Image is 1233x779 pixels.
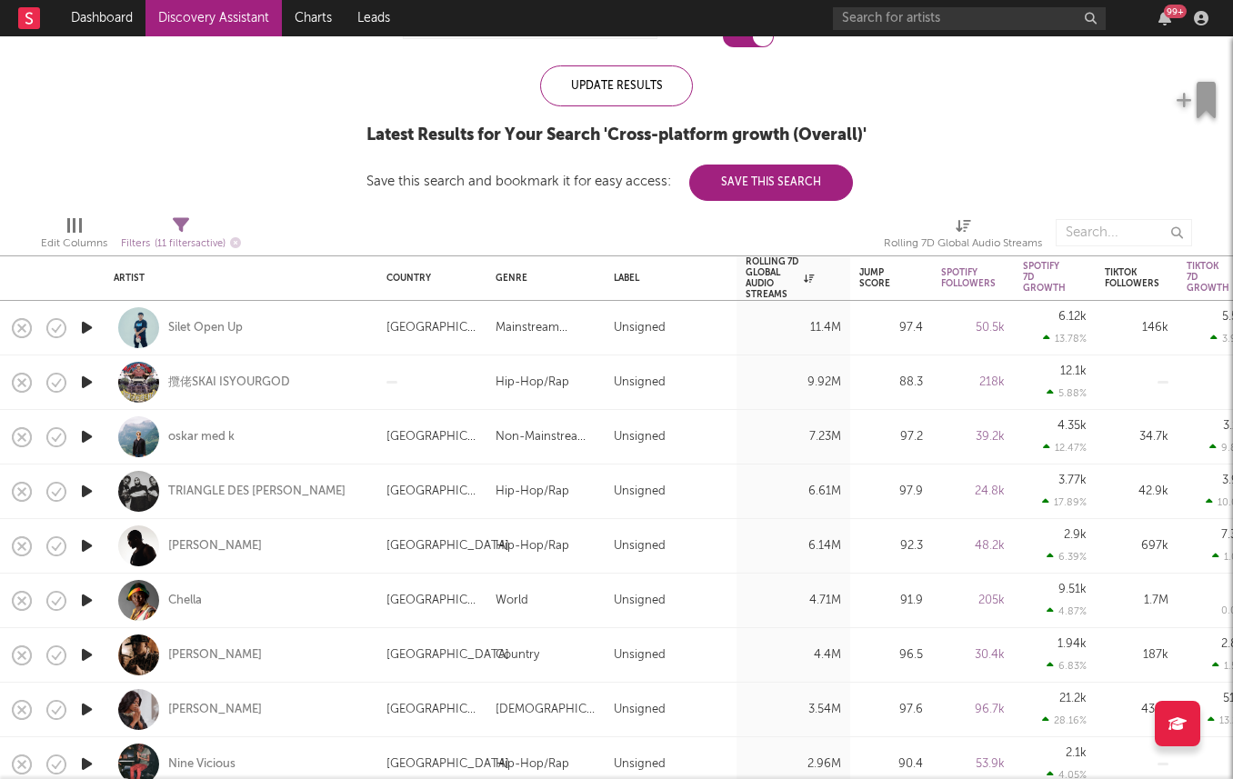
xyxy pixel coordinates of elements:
div: 13.78 % [1043,333,1087,345]
div: 21.2k [1059,693,1087,704]
div: 24.8k [941,481,1005,503]
div: Spotify 7D Growth [1023,261,1066,294]
div: 17.89 % [1042,496,1087,508]
div: 697k [1105,535,1168,557]
div: [GEOGRAPHIC_DATA] [386,590,477,612]
div: Unsigned [614,644,666,666]
span: ( 11 filters active) [155,239,226,249]
div: 187k [1105,644,1168,666]
div: [GEOGRAPHIC_DATA] [386,535,509,557]
div: 攬佬SKAI ISYOURGOD [168,375,290,391]
div: Unsigned [614,535,666,557]
div: 97.2 [859,426,923,448]
div: 438k [1105,699,1168,721]
button: 99+ [1158,11,1171,25]
div: [GEOGRAPHIC_DATA] [386,426,477,448]
div: 9.51k [1058,584,1087,595]
div: 6.14M [746,535,841,557]
div: 205k [941,590,1005,612]
div: 91.9 [859,590,923,612]
div: 4.87 % [1047,605,1087,617]
div: Update Results [540,65,693,106]
div: 96.5 [859,644,923,666]
div: 12.47 % [1043,442,1087,454]
div: Label [614,273,718,284]
div: Unsigned [614,590,666,612]
div: 48.2k [941,535,1005,557]
div: 96.7k [941,699,1005,721]
div: Unsigned [614,699,666,721]
div: Jump Score [859,267,896,289]
a: Silet Open Up [168,320,243,336]
div: 5.88 % [1047,387,1087,399]
div: oskar med k [168,429,235,445]
div: 53.9k [941,754,1005,775]
div: Filters(11 filters active) [121,210,241,263]
div: 28.16 % [1042,714,1087,726]
div: Non-Mainstream Electronic [496,426,596,448]
div: Mainstream Electronic [496,317,596,339]
div: Rolling 7D Global Audio Streams [746,256,814,300]
div: Rolling 7D Global Audio Streams [884,210,1042,263]
div: 218k [941,372,1005,394]
div: Hip-Hop/Rap [496,372,569,394]
div: 6.61M [746,481,841,503]
div: Hip-Hop/Rap [496,535,569,557]
input: Search for artists [833,7,1106,30]
div: Country [496,644,539,666]
div: 42.9k [1105,481,1168,503]
div: 12.1k [1060,365,1087,377]
div: 4.4M [746,644,841,666]
div: Artist [114,273,359,284]
div: 99 + [1164,5,1187,18]
div: 9.92M [746,372,841,394]
div: Genre [496,273,586,284]
div: 146k [1105,317,1168,339]
a: Nine Vicious [168,756,236,773]
div: Tiktok 7D Growth [1187,261,1229,294]
div: Filters [121,233,241,255]
div: Unsigned [614,754,666,775]
div: 1.7M [1105,590,1168,612]
div: [GEOGRAPHIC_DATA] [386,481,477,503]
div: 97.9 [859,481,923,503]
div: Tiktok Followers [1105,267,1159,289]
a: [PERSON_NAME] [168,538,262,554]
div: 11.4M [746,317,841,339]
div: 97.4 [859,317,923,339]
div: 90.4 [859,754,923,775]
div: Hip-Hop/Rap [496,481,569,503]
div: World [496,590,528,612]
div: [GEOGRAPHIC_DATA] [386,317,477,339]
div: 6.39 % [1047,551,1087,563]
a: [PERSON_NAME] [168,647,262,664]
div: Edit Columns [41,233,107,255]
div: 39.2k [941,426,1005,448]
div: 3.77k [1058,474,1087,486]
a: Chella [168,593,202,609]
a: TRIANGLE DES [PERSON_NAME] [168,484,346,500]
div: Unsigned [614,426,666,448]
div: 1.94k [1058,638,1087,650]
div: 88.3 [859,372,923,394]
div: Unsigned [614,481,666,503]
div: [GEOGRAPHIC_DATA] [386,754,509,775]
div: 6.83 % [1047,660,1087,672]
div: Hip-Hop/Rap [496,754,569,775]
div: 92.3 [859,535,923,557]
div: [GEOGRAPHIC_DATA] [386,644,509,666]
input: Search... [1056,219,1192,246]
div: 4.71M [746,590,841,612]
div: Spotify Followers [941,267,996,289]
div: Edit Columns [41,210,107,263]
div: 50.5k [941,317,1005,339]
div: 6.12k [1058,311,1087,323]
div: [GEOGRAPHIC_DATA] [386,699,477,721]
div: 34.7k [1105,426,1168,448]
